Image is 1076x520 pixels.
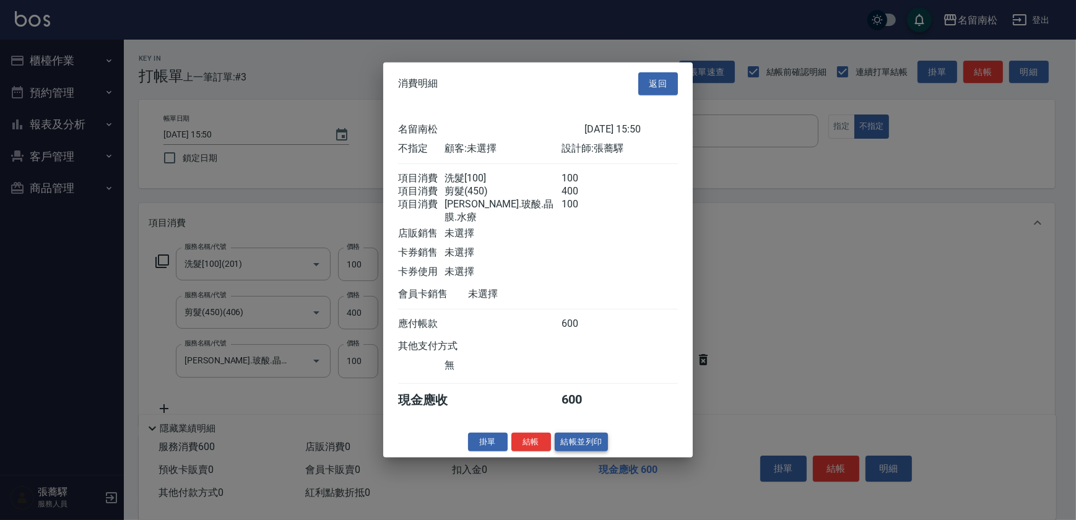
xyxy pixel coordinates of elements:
button: 掛單 [468,432,508,451]
div: 現金應收 [398,391,468,408]
span: 消費明細 [398,77,438,90]
div: 400 [562,184,608,197]
div: 600 [562,317,608,330]
div: 會員卡銷售 [398,287,468,300]
div: 項目消費 [398,171,445,184]
div: 名留南松 [398,123,584,136]
div: 不指定 [398,142,445,155]
div: 顧客: 未選擇 [445,142,561,155]
button: 結帳並列印 [555,432,609,451]
div: 項目消費 [398,197,445,223]
div: 未選擇 [445,227,561,240]
div: 無 [445,358,561,371]
button: 返回 [638,72,678,95]
div: 未選擇 [468,287,584,300]
div: [DATE] 15:50 [584,123,678,136]
div: 剪髮(450) [445,184,561,197]
div: 600 [562,391,608,408]
div: 店販銷售 [398,227,445,240]
div: 洗髮[100] [445,171,561,184]
div: 100 [562,197,608,223]
div: [PERSON_NAME].玻酸.晶膜.水療 [445,197,561,223]
div: 設計師: 張蕎驛 [562,142,678,155]
div: 其他支付方式 [398,339,492,352]
div: 卡券銷售 [398,246,445,259]
div: 項目消費 [398,184,445,197]
div: 100 [562,171,608,184]
div: 未選擇 [445,246,561,259]
button: 結帳 [511,432,551,451]
div: 應付帳款 [398,317,445,330]
div: 未選擇 [445,265,561,278]
div: 卡券使用 [398,265,445,278]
